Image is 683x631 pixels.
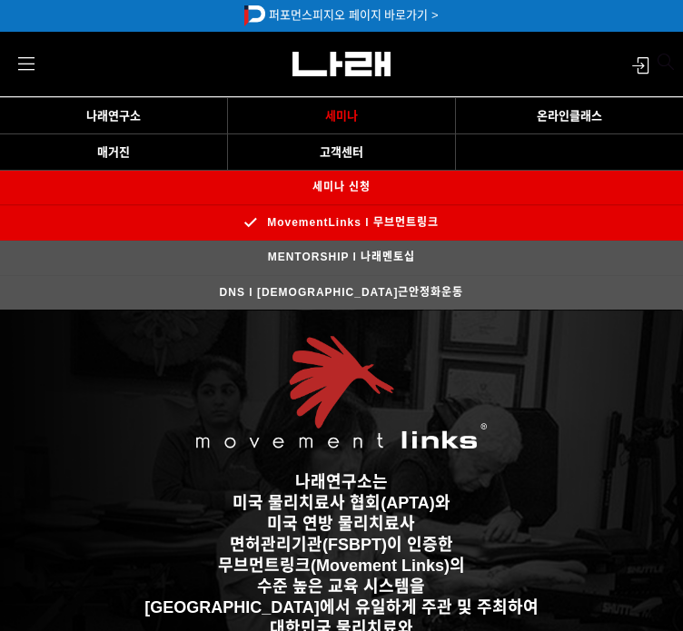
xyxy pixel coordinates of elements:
[233,109,450,123] a: 세미나
[290,171,393,204] a: 세미나 신청
[144,598,538,616] strong: [GEOGRAPHIC_DATA]에서 유일하게 주관 및 주최하여
[218,557,465,575] strong: 무브먼트링크(Movement Links)의
[267,515,415,533] strong: 미국 연방 물리치료사
[257,577,425,596] strong: 수준 높은 교육 시스템을
[233,145,450,160] a: 고객센터
[86,109,141,123] span: 나래연구소
[5,145,223,160] a: 매거진
[460,109,678,123] a: 온라인클래스
[325,109,358,123] span: 세미나
[245,241,439,274] a: MENTORSHIP l 나래멘토십
[196,336,487,449] img: 5cb6557f077f5.png
[97,145,130,159] span: 매거진
[233,494,450,512] strong: 미국 물리치료사 협회(APTA)와
[230,536,453,554] strong: 면허관리기관(FSBPT)이 인증한
[537,109,602,123] span: 온라인클래스
[5,109,223,123] a: 나래연구소
[197,276,487,310] a: DNS l [DEMOGRAPHIC_DATA]근안정화운동
[320,145,363,159] span: 고객센터
[269,8,438,22] a: 퍼포먼스피지오 페이지 바로가기 >
[222,206,461,240] a: MovementLinks l 무브먼트링크
[244,5,265,26] img: 5c1ff95e9416b.png
[295,473,388,491] strong: 나래연구소는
